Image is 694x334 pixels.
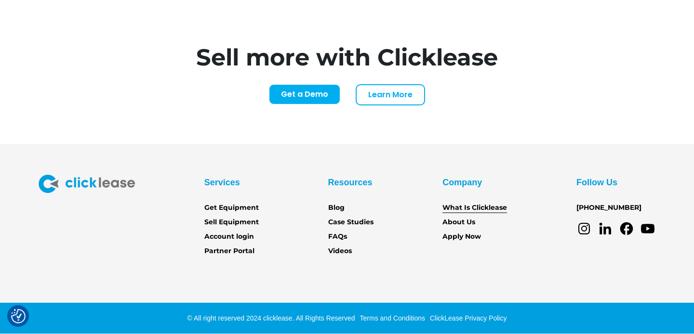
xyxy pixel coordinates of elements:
img: Clicklease logo [39,175,135,193]
div: Services [204,175,240,190]
a: Partner Portal [204,246,254,257]
a: Account login [204,231,254,242]
a: FAQs [328,231,347,242]
a: ClickLease Privacy Policy [427,314,507,322]
a: Get Equipment [204,203,259,213]
a: Apply Now [442,231,481,242]
a: Sell Equipment [204,217,259,228]
a: [PHONE_NUMBER] [576,203,641,213]
img: Revisit consent button [11,309,26,323]
div: Company [442,175,482,190]
h1: Sell more with Clicklease [162,46,532,69]
div: © All right reserved 2024 clicklease. All Rights Reserved [187,313,355,323]
button: Consent Preferences [11,309,26,323]
a: Case Studies [328,217,374,228]
div: Resources [328,175,373,190]
a: Blog [328,203,345,213]
a: Get a Demo [269,84,340,104]
a: What Is Clicklease [442,203,507,213]
a: About Us [442,217,475,228]
a: Learn More [356,84,425,105]
a: Terms and Conditions [358,314,425,322]
div: Follow Us [576,175,617,190]
a: Videos [328,246,352,257]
